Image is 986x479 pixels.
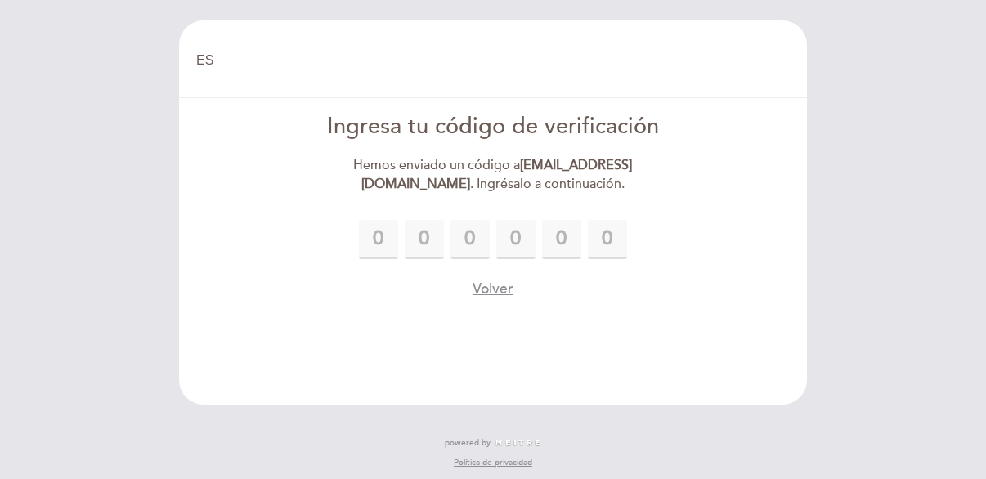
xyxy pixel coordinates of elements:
button: Volver [473,279,513,299]
input: 0 [542,220,581,259]
span: powered by [445,437,491,449]
div: Ingresa tu código de verificación [306,111,681,143]
img: MEITRE [495,439,541,447]
input: 0 [450,220,490,259]
a: Política de privacidad [454,457,532,468]
input: 0 [359,220,398,259]
a: powered by [445,437,541,449]
div: Hemos enviado un código a . Ingrésalo a continuación. [306,156,681,194]
input: 0 [588,220,627,259]
input: 0 [496,220,536,259]
input: 0 [405,220,444,259]
strong: [EMAIL_ADDRESS][DOMAIN_NAME] [361,157,633,192]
